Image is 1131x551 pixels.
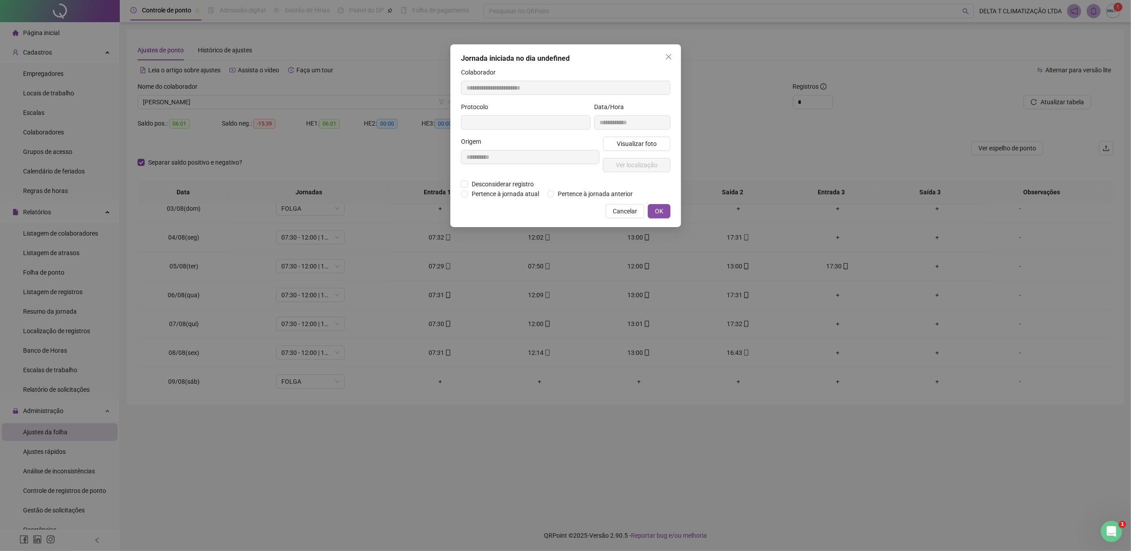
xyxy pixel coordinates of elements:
[461,53,670,64] div: Jornada iniciada no dia undefined
[554,189,636,199] span: Pertence à jornada anterior
[1101,521,1122,542] iframe: Intercom live chat
[1119,521,1126,528] span: 1
[468,189,543,199] span: Pertence à jornada atual
[461,137,487,146] label: Origem
[468,179,537,189] span: Desconsiderar registro
[603,137,670,151] button: Visualizar foto
[461,67,501,77] label: Colaborador
[594,102,630,112] label: Data/Hora
[461,102,494,112] label: Protocolo
[665,53,672,60] span: close
[616,139,656,149] span: Visualizar foto
[648,204,670,218] button: OK
[606,204,644,218] button: Cancelar
[603,158,670,172] button: Ver localização
[655,206,663,216] span: OK
[613,206,637,216] span: Cancelar
[662,50,676,64] button: Close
